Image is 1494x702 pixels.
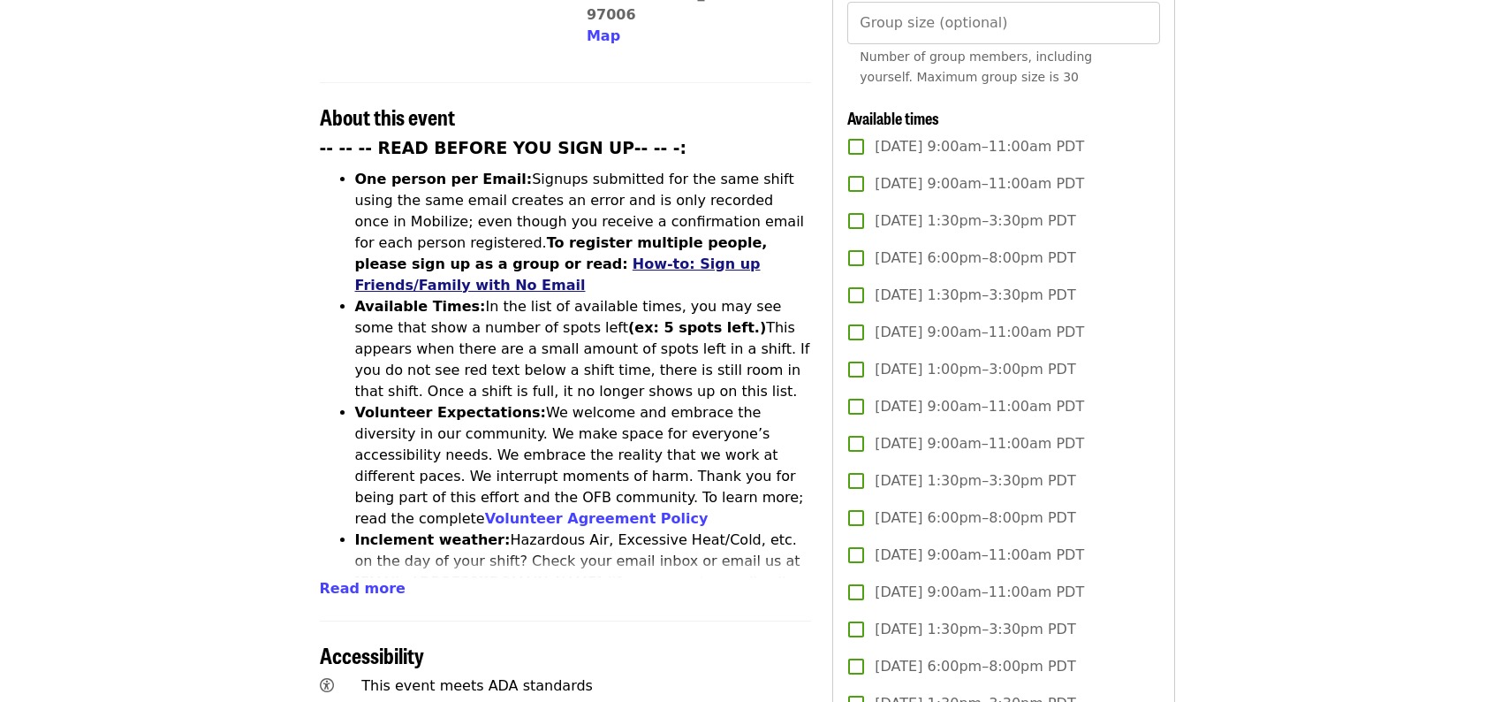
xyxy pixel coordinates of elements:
[355,169,812,296] li: Signups submitted for the same shift using the same email creates an error and is only recorded o...
[320,578,406,599] button: Read more
[355,531,511,548] strong: Inclement weather:
[320,101,455,132] span: About this event
[355,256,761,294] a: How-to: Sign up Friends/Family with No Email
[587,27,620,44] span: Map
[587,26,620,47] button: Map
[875,507,1075,529] span: [DATE] 6:00pm–8:00pm PDT
[875,545,1084,566] span: [DATE] 9:00am–11:00am PDT
[847,106,939,129] span: Available times
[355,402,812,530] li: We welcome and embrace the diversity in our community. We make space for everyone’s accessibility...
[860,50,1092,84] span: Number of group members, including yourself. Maximum group size is 30
[875,470,1075,492] span: [DATE] 1:30pm–3:30pm PDT
[875,210,1075,232] span: [DATE] 1:30pm–3:30pm PDT
[628,319,766,336] strong: (ex: 5 spots left.)
[875,173,1084,195] span: [DATE] 9:00am–11:00am PDT
[847,2,1159,44] input: [object Object]
[875,433,1084,454] span: [DATE] 9:00am–11:00am PDT
[355,171,533,187] strong: One person per Email:
[875,285,1075,306] span: [DATE] 1:30pm–3:30pm PDT
[320,639,424,670] span: Accessibility
[355,234,768,272] strong: To register multiple people, please sign up as a group or read:
[355,530,812,636] li: Hazardous Air, Excessive Heat/Cold, etc. on the day of your shift? Check your email inbox or emai...
[361,677,593,694] span: This event meets ADA standards
[875,656,1075,677] span: [DATE] 6:00pm–8:00pm PDT
[875,359,1075,380] span: [DATE] 1:00pm–3:00pm PDT
[355,296,812,402] li: In the list of available times, you may see some that show a number of spots left This appears wh...
[875,248,1075,269] span: [DATE] 6:00pm–8:00pm PDT
[875,136,1084,157] span: [DATE] 9:00am–11:00am PDT
[485,510,709,527] a: Volunteer Agreement Policy
[320,139,687,157] strong: -- -- -- READ BEFORE YOU SIGN UP-- -- -:
[875,582,1084,603] span: [DATE] 9:00am–11:00am PDT
[355,404,547,421] strong: Volunteer Expectations:
[320,580,406,597] span: Read more
[320,677,334,694] i: universal-access icon
[875,322,1084,343] span: [DATE] 9:00am–11:00am PDT
[875,619,1075,640] span: [DATE] 1:30pm–3:30pm PDT
[875,396,1084,417] span: [DATE] 9:00am–11:00am PDT
[355,298,486,315] strong: Available Times:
